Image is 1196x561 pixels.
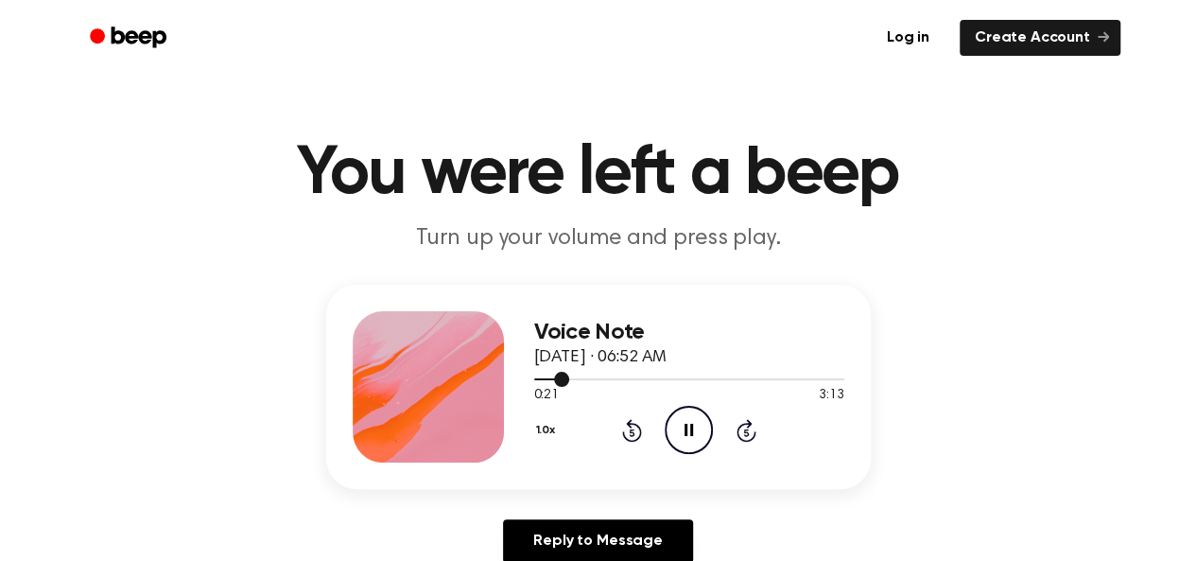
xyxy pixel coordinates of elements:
h1: You were left a beep [114,140,1083,208]
span: 0:21 [534,386,559,406]
p: Turn up your volume and press play. [235,223,962,254]
a: Beep [77,20,183,57]
button: 1.0x [534,414,563,447]
a: Create Account [960,20,1120,56]
span: 3:13 [819,386,843,406]
span: [DATE] · 06:52 AM [534,349,667,366]
h3: Voice Note [534,320,844,345]
a: Log in [868,16,948,60]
